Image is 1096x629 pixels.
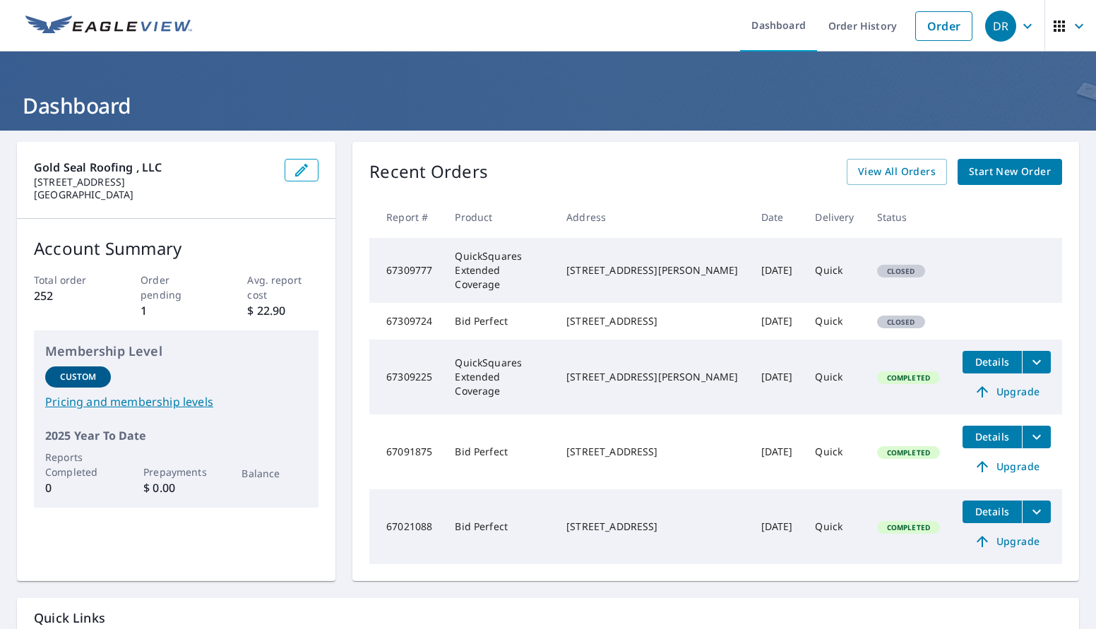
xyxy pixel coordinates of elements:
[804,340,865,414] td: Quick
[141,302,212,319] p: 1
[45,342,307,361] p: Membership Level
[1022,426,1051,448] button: filesDropdownBtn-67091875
[858,163,936,181] span: View All Orders
[878,522,939,532] span: Completed
[369,196,443,238] th: Report #
[878,266,924,276] span: Closed
[443,340,555,414] td: QuickSquares Extended Coverage
[804,238,865,303] td: Quick
[971,533,1042,550] span: Upgrade
[750,238,804,303] td: [DATE]
[566,314,738,328] div: [STREET_ADDRESS]
[971,505,1013,518] span: Details
[963,530,1051,553] a: Upgrade
[34,272,105,287] p: Total order
[443,303,555,340] td: Bid Perfect
[566,520,738,534] div: [STREET_ADDRESS]
[45,427,307,444] p: 2025 Year To Date
[60,371,97,383] p: Custom
[369,414,443,489] td: 67091875
[750,303,804,340] td: [DATE]
[242,466,307,481] p: Balance
[25,16,192,37] img: EV Logo
[555,196,749,238] th: Address
[963,501,1022,523] button: detailsBtn-67021088
[963,381,1051,403] a: Upgrade
[443,414,555,489] td: Bid Perfect
[804,489,865,564] td: Quick
[369,159,488,185] p: Recent Orders
[45,450,111,479] p: Reports Completed
[971,458,1042,475] span: Upgrade
[45,393,307,410] a: Pricing and membership levels
[847,159,947,185] a: View All Orders
[750,340,804,414] td: [DATE]
[247,302,318,319] p: $ 22.90
[143,479,209,496] p: $ 0.00
[45,479,111,496] p: 0
[34,236,318,261] p: Account Summary
[750,489,804,564] td: [DATE]
[369,238,443,303] td: 67309777
[566,370,738,384] div: [STREET_ADDRESS][PERSON_NAME]
[985,11,1016,42] div: DR
[34,609,1062,627] p: Quick Links
[443,238,555,303] td: QuickSquares Extended Coverage
[878,317,924,327] span: Closed
[369,340,443,414] td: 67309225
[958,159,1062,185] a: Start New Order
[141,272,212,302] p: Order pending
[963,426,1022,448] button: detailsBtn-67091875
[878,373,939,383] span: Completed
[34,188,273,201] p: [GEOGRAPHIC_DATA]
[566,263,738,277] div: [STREET_ADDRESS][PERSON_NAME]
[915,11,972,41] a: Order
[971,430,1013,443] span: Details
[17,91,1079,120] h1: Dashboard
[804,196,865,238] th: Delivery
[866,196,951,238] th: Status
[878,448,939,457] span: Completed
[443,489,555,564] td: Bid Perfect
[969,163,1051,181] span: Start New Order
[1022,501,1051,523] button: filesDropdownBtn-67021088
[750,414,804,489] td: [DATE]
[34,287,105,304] p: 252
[963,351,1022,373] button: detailsBtn-67309225
[971,383,1042,400] span: Upgrade
[804,414,865,489] td: Quick
[369,303,443,340] td: 67309724
[143,465,209,479] p: Prepayments
[369,489,443,564] td: 67021088
[963,455,1051,478] a: Upgrade
[804,303,865,340] td: Quick
[971,355,1013,369] span: Details
[34,176,273,188] p: [STREET_ADDRESS]
[750,196,804,238] th: Date
[443,196,555,238] th: Product
[1022,351,1051,373] button: filesDropdownBtn-67309225
[247,272,318,302] p: Avg. report cost
[566,445,738,459] div: [STREET_ADDRESS]
[34,159,273,176] p: Gold Seal Roofing , LLC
